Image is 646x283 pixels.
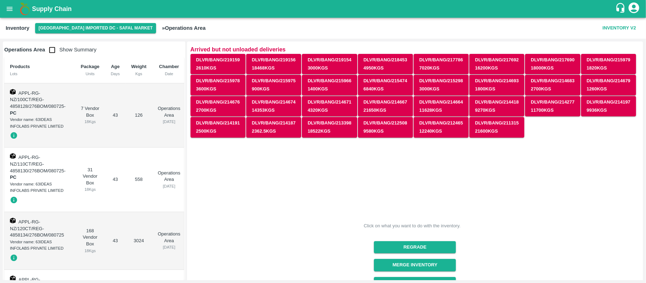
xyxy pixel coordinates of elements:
[358,75,413,95] button: DLVR/BANG/2154746840Kgs
[134,238,144,243] span: 3024
[10,219,64,238] span: APPL-RG-NZ/120CT/REG-4858134/276BOM/080725
[469,96,524,117] button: DLVR/BANG/2144189270Kgs
[158,118,181,125] div: [DATE]
[246,117,301,138] button: DLVR/BANG/2141872362.5Kgs
[81,248,100,254] div: 18 Kgs
[10,174,16,180] strong: PC
[469,54,524,74] button: DLVR/BANG/21769216200Kgs
[111,64,120,69] b: Age
[158,105,181,118] p: Operations Area
[105,212,125,270] td: 43
[131,71,147,77] div: Kgs
[81,228,100,254] div: 168 Vendor Box
[158,183,181,189] div: [DATE]
[135,177,143,182] span: 558
[10,89,16,95] img: box
[32,5,72,12] b: Supply Chain
[374,259,456,271] button: Merge Inventory
[18,2,32,16] img: logo
[10,218,16,223] img: box
[81,64,100,69] b: Package
[81,105,100,125] div: 7 Vendor Box
[246,54,301,74] button: DLVR/BANG/21915618468Kgs
[414,54,469,74] button: DLVR/BANG/2177867020Kgs
[469,117,524,138] button: DLVR/BANG/21131521600Kgs
[525,96,580,117] button: DLVR/BANG/21427711700Kgs
[10,276,16,281] img: box
[81,118,100,125] div: 18 Kgs
[628,1,640,16] div: account of current user
[158,170,181,183] p: Operations Area
[10,155,64,173] span: APPL-RG-NZ/110CT/REG-4858130/276BOM/080725
[581,54,636,74] button: DLVR/BANG/2159791820Kgs
[10,90,64,109] span: APPL-RG-NZ/100CT/REG-4858128/276BOM/080725
[105,83,125,148] td: 43
[358,117,413,138] button: DLVR/BANG/2125089580Kgs
[10,239,70,252] div: Vendor name: 63IDEAS INFOLABS PRIVATE LIMITED
[302,96,357,117] button: DLVR/BANG/2146714320Kgs
[81,186,100,193] div: 18 Kgs
[302,54,357,74] button: DLVR/BANG/2191543000Kgs
[414,117,469,138] button: DLVR/BANG/21246512240Kgs
[158,71,181,77] div: Date
[191,117,245,138] button: DLVR/BANG/2141912500Kgs
[302,117,357,138] button: DLVR/BANG/21339818522Kgs
[111,71,120,77] div: Days
[6,25,29,31] b: Inventory
[358,96,413,117] button: DLVR/BANG/21466721650Kgs
[469,75,524,95] button: DLVR/BANG/2146931800Kgs
[191,75,245,95] button: DLVR/BANG/2159783600Kgs
[10,153,16,159] img: box
[10,104,66,116] span: -
[358,54,413,74] button: DLVR/BANG/2184534950Kgs
[1,1,18,17] button: open drawer
[158,231,181,244] p: Operations Area
[35,23,156,33] button: Select DC
[414,96,469,117] button: DLVR/BANG/21466411628Kgs
[4,47,45,52] b: Operations Area
[81,71,100,77] div: Units
[615,2,628,15] div: customer-support
[581,75,636,95] button: DLVR/BANG/2146791260Kgs
[581,96,636,117] button: DLVR/BANG/2141979936Kgs
[10,71,70,77] div: Lots
[45,47,96,52] span: Show Summary
[364,222,460,229] div: Click on what you want to do with the inventory.
[600,22,639,34] button: Inventory V2
[414,75,469,95] button: DLVR/BANG/2152983000Kgs
[246,96,301,117] button: DLVR/BANG/21467414353Kgs
[81,167,100,193] div: 31 Vendor Box
[246,75,301,95] button: DLVR/BANG/215975900Kgs
[374,241,456,254] button: Regrade
[10,110,16,116] strong: PC
[10,64,30,69] b: Products
[10,181,70,194] div: Vendor name: 63IDEAS INFOLABS PRIVATE LIMITED
[32,4,615,14] a: Supply Chain
[158,244,181,250] div: [DATE]
[131,64,147,69] b: Weight
[191,54,245,74] button: DLVR/BANG/2191592610Kgs
[525,54,580,74] button: DLVR/BANG/21769018000Kgs
[191,96,245,117] button: DLVR/BANG/2146762700Kgs
[159,64,179,69] b: Chamber
[135,112,143,118] span: 126
[105,148,125,212] td: 43
[162,25,205,31] b: » Operations Area
[191,45,640,54] p: Arrived but not unloaded deliveries
[302,75,357,95] button: DLVR/BANG/2159661400Kgs
[525,75,580,95] button: DLVR/BANG/2146832700Kgs
[10,116,70,129] div: Vendor name: 63IDEAS INFOLABS PRIVATE LIMITED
